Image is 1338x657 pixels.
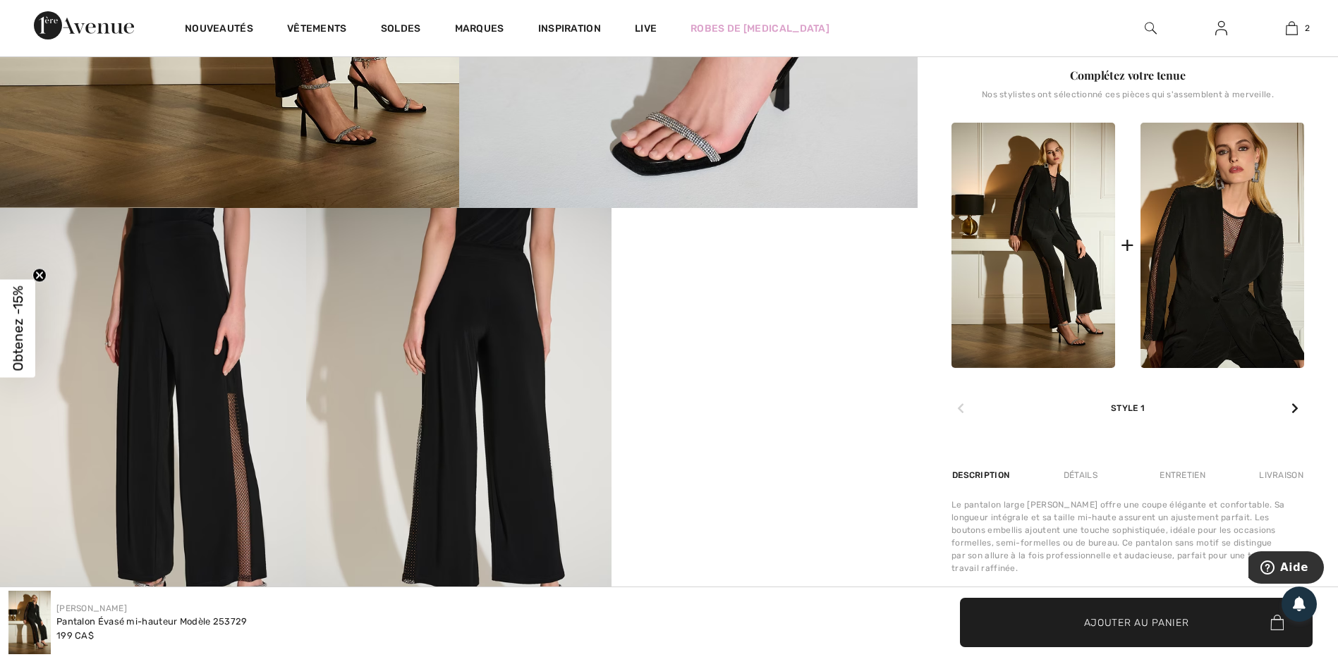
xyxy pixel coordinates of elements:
span: 199 CA$ [56,630,94,641]
div: Détails [1052,462,1109,488]
a: Se connecter [1204,20,1239,37]
img: 1ère Avenue [34,11,134,39]
div: Nos stylistes ont sélectionné ces pièces qui s'assemblent à merveille. [951,90,1304,111]
div: Style 1 [951,368,1304,415]
span: Ajouter au panier [1084,615,1189,630]
span: Obtenez -15% [10,286,26,372]
div: Complétez votre tenue [951,67,1304,84]
a: Marques [455,23,504,37]
a: Live [635,21,657,36]
div: Le pantalon large [PERSON_NAME] offre une coupe élégante et confortable. Sa longueur intégrale et... [951,498,1304,575]
span: 2 [1305,22,1310,35]
button: Ajouter au panier [960,598,1313,647]
a: Soldes [381,23,421,37]
span: Inspiration [538,23,601,37]
img: recherche [1145,20,1157,37]
video: Your browser does not support the video tag. [612,208,918,361]
a: Nouveautés [185,23,253,37]
img: Pantalon &Eacute;vas&eacute; Mi-Hauteur mod&egrave;le 253729 [8,591,51,654]
img: Bag.svg [1270,615,1284,630]
div: Pantalon Évasé mi-hauteur Modèle 253729 [56,615,248,629]
div: + [1121,229,1134,261]
a: 2 [1257,20,1326,37]
a: Robes de [MEDICAL_DATA] [691,21,829,36]
img: Mes infos [1215,20,1227,37]
img: Pantalon Évasé Mi-Hauteur modèle 253729 [951,123,1115,369]
iframe: Ouvre un widget dans lequel vous pouvez trouver plus d’informations [1248,551,1324,587]
div: Description [951,462,1013,488]
a: [PERSON_NAME] [56,603,127,613]
div: Livraison [1255,462,1304,488]
img: Blazer Formel avec Poches modèle 253741 [1141,123,1304,369]
a: Vêtements [287,23,347,37]
img: Mon panier [1286,20,1298,37]
button: Close teaser [32,269,47,283]
div: Entretien [1148,462,1217,488]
